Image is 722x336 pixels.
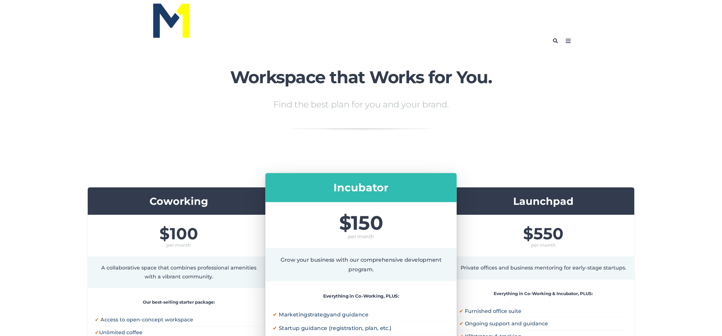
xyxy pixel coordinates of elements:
span: Marketing and guidance [279,311,368,318]
span: $150 [273,213,449,233]
span: per month [459,241,627,249]
h3: Incubator [273,180,449,194]
span: Private offices and business mentoring for early-stage startups. [461,265,626,271]
span: ✔ [95,316,99,323]
span: Ongoing support and guidance [465,320,548,327]
p: Find the best plan for you and your brand. [230,100,493,109]
span: Unlimited coffee [99,329,142,336]
span: per month [273,233,449,241]
span: strategy [308,311,330,318]
span: Furnished office suite [465,308,521,314]
span: ✔ [95,329,99,336]
img: MileOne Blue_Yellow Logo [152,1,191,39]
span: ✔ [273,311,277,318]
h3: Launchpad [459,194,627,208]
p: Everything in Co-Working, PLUS: [273,293,449,300]
h3: Coworking [95,194,263,208]
span: $550 [459,225,627,241]
span: Access to open-concept workspace [101,316,193,323]
span: per month [95,241,263,249]
strong: Our best-selling starter package: [143,299,215,305]
h2: Workspace that Works for You. [230,68,493,87]
span: $100 [95,225,263,241]
span: Grow your business with our comprehensive development program. [281,257,441,273]
span: ✔ [459,320,463,327]
p: Everything in Co-Working & Incubator, PLUS: [459,290,627,297]
span: ✔ [273,324,277,331]
span: A collaborative space that combines professional amenities with a vibrant community. [101,265,256,279]
span: Startup guidance (registration, plan, etc.) [279,324,391,331]
span: ✔ [459,308,463,314]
